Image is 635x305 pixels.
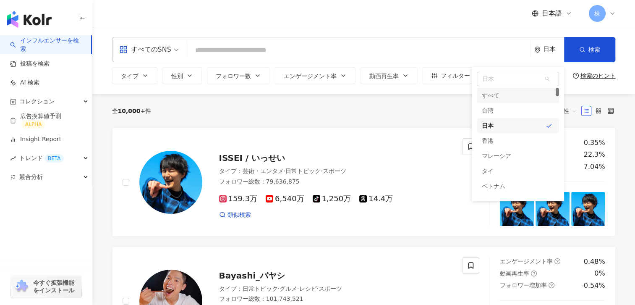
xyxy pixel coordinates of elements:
span: フォロワー数 [216,73,251,79]
div: 0.48% [584,257,605,266]
button: 動画再生率 [361,67,418,84]
div: 検索のヒント [580,72,616,79]
span: 14.4万 [359,195,393,203]
div: -0.54% [581,281,605,290]
span: · [284,168,285,174]
a: 類似検索 [219,211,251,219]
span: 159.3万 [219,195,258,203]
div: 日本 [482,118,494,133]
img: post-image [571,192,605,226]
span: question-circle [549,282,554,288]
span: · [316,285,318,292]
div: マレーシア [482,148,511,163]
button: フィルター [423,67,479,84]
button: フォロワー数 [207,67,270,84]
img: post-image [500,192,534,226]
span: 関連性 [551,104,577,118]
div: BETA [44,154,64,163]
img: post-image [536,192,570,226]
a: searchインフルエンサーを検索 [10,37,84,53]
span: 日本語 [542,9,562,18]
span: タイプ [121,73,138,79]
div: すべて [482,88,499,103]
img: logo [7,11,52,28]
button: タイプ [112,67,157,84]
span: グルメ [280,285,297,292]
span: environment [534,47,541,53]
span: フィルター [441,72,470,79]
span: appstore [119,45,128,54]
span: · [321,168,322,174]
span: エンゲージメント率 [284,73,337,79]
span: Bayashi_バヤシ [219,271,285,281]
div: 全 件 [112,108,152,114]
button: 検索 [564,37,615,62]
a: chrome extension今すぐ拡張機能をインストール [11,275,81,298]
span: 株 [594,9,600,18]
span: 動画再生率 [500,270,529,277]
span: 日本 [477,72,559,86]
span: question-circle [531,271,537,276]
span: 今すぐ拡張機能をインストール [33,279,79,294]
span: エンゲージメント率 [500,258,553,265]
div: フォロワー総数 ： 101,743,521 [219,295,453,303]
img: KOL Avatar [139,151,202,214]
span: フォロワー増加率 [500,282,547,289]
span: question-circle [573,73,579,79]
div: タイ [482,163,494,179]
div: 台湾 [477,103,559,118]
img: chrome extension [13,280,29,293]
div: すべて [477,88,559,103]
span: 競合分析 [19,168,43,187]
a: Insight Report [10,135,61,144]
span: 動画再生率 [369,73,399,79]
div: 日本 [543,46,564,53]
span: ISSEI / いっせい [219,153,285,163]
span: 類似検索 [227,211,251,219]
a: 投稿を検索 [10,60,50,68]
div: 香港 [482,133,494,148]
div: タイ [477,163,559,179]
a: KOL AvatarISSEI / いっせいタイプ：芸術・エンタメ·日常トピック·スポーツフォロワー総数：79,636,875159.3万6,540万1,250万14.4万類似検索エンゲージメン... [112,128,616,237]
div: ベトナム [482,179,505,194]
span: rise [10,155,16,161]
span: コレクション [19,92,55,111]
div: 日本 [477,118,559,133]
span: レシピ [299,285,316,292]
span: スポーツ [322,168,346,174]
a: 広告換算値予測ALPHA [10,112,85,129]
span: 検索 [588,46,600,53]
div: 7.04% [584,162,605,171]
a: AI 検索 [10,79,39,87]
span: 1,250万 [313,195,351,203]
span: 10,000+ [118,108,146,114]
span: 日常トピック [243,285,278,292]
span: トレンド [19,149,64,168]
span: スポーツ [319,285,342,292]
span: 6,540万 [266,195,304,203]
span: question-circle [554,258,560,264]
span: 日常トピック [285,168,321,174]
span: 性別 [171,73,183,79]
div: タイプ ： [219,167,453,176]
div: マレーシア [477,148,559,163]
div: ベトナム [477,179,559,194]
span: 芸術・エンタメ [243,168,284,174]
div: 香港 [477,133,559,148]
div: すべてのSNS [119,43,171,56]
div: タイプ ： [219,285,453,293]
button: エンゲージメント率 [275,67,355,84]
span: · [297,285,299,292]
div: フォロワー総数 ： 79,636,875 [219,178,453,186]
div: 0.35% [584,138,605,147]
div: 22.3% [584,150,605,159]
div: 台湾 [482,103,494,118]
button: 性別 [162,67,202,84]
div: 0% [594,269,605,278]
span: · [278,285,280,292]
